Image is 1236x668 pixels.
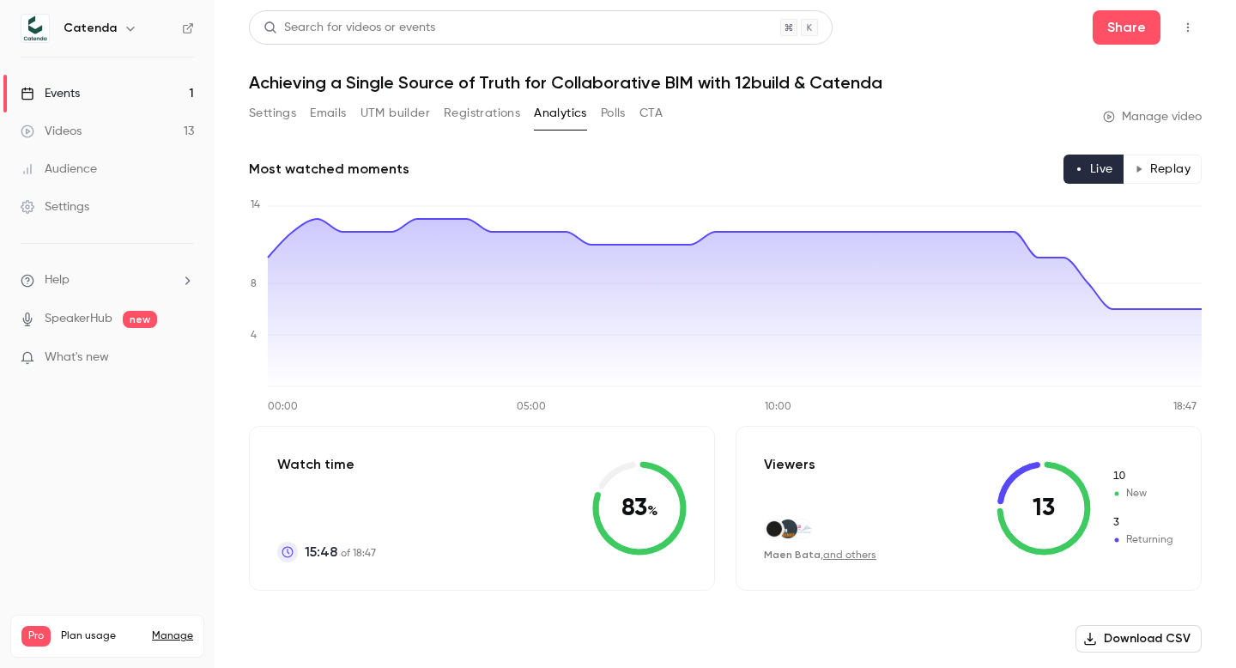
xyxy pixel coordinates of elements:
a: and others [823,550,876,561]
span: New [1112,486,1173,501]
button: Live [1063,155,1124,184]
span: new [123,311,157,328]
a: Manage video [1103,108,1202,125]
p: of 18:47 [305,542,376,562]
tspan: 18:47 [1173,402,1197,412]
span: Pro [21,626,51,647]
button: Registrations [444,100,520,127]
tspan: 10:00 [765,402,791,412]
img: ptb-ingenieure.de [792,519,811,538]
a: SpeakerHub [45,310,112,328]
iframe: Noticeable Trigger [173,350,194,366]
img: tenbrinke.com [779,519,797,538]
p: Watch time [277,454,376,475]
button: Replay [1124,155,1202,184]
tspan: 14 [251,200,260,210]
button: Download CSV [1075,625,1202,653]
button: Emails [310,100,346,127]
img: Catenda [21,15,49,42]
a: Manage [152,629,193,643]
button: Analytics [534,100,587,127]
div: Events [21,85,80,102]
div: Settings [21,198,89,216]
span: Plan usage [61,629,142,643]
h2: Most watched moments [249,159,409,179]
button: Settings [249,100,296,127]
span: Help [45,271,70,289]
p: Viewers [764,454,815,475]
div: Audience [21,161,97,178]
tspan: 05:00 [517,402,546,412]
img: ksp-engel.com [765,519,784,538]
tspan: 00:00 [268,402,298,412]
tspan: 8 [251,279,257,289]
button: CTA [639,100,663,127]
button: Share [1093,10,1160,45]
div: Search for videos or events [264,19,435,37]
button: UTM builder [360,100,430,127]
span: 15:48 [305,542,337,562]
tspan: 4 [251,331,257,341]
button: Polls [601,100,626,127]
h6: Catenda [64,20,117,37]
span: What's new [45,349,109,367]
h1: Achieving a Single Source of Truth for Collaborative BIM with 12build & Catenda [249,72,1202,93]
span: Maen Bata [764,549,821,561]
div: Videos [21,123,82,140]
span: Returning [1112,515,1173,531]
li: help-dropdown-opener [21,271,194,289]
span: Returning [1112,532,1173,548]
div: , [764,548,876,562]
span: New [1112,469,1173,484]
